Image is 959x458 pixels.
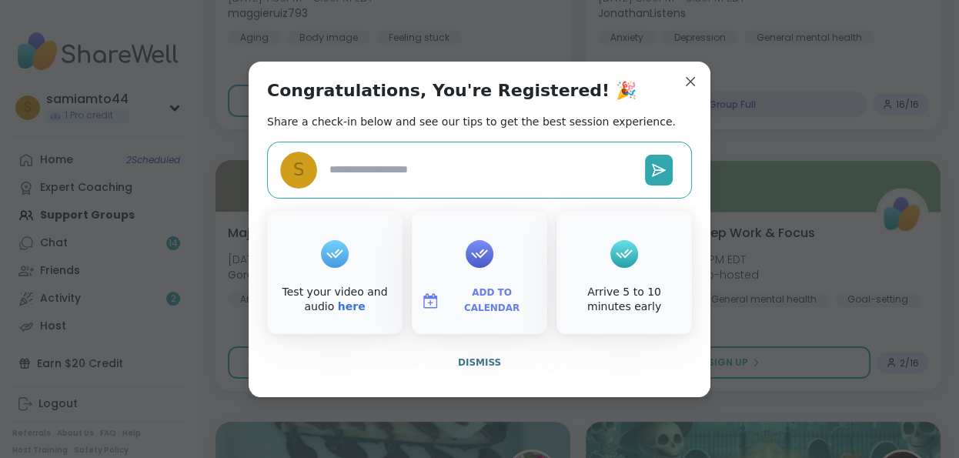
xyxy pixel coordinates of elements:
[415,285,544,317] button: Add to Calendar
[446,286,538,316] span: Add to Calendar
[338,300,366,313] a: here
[421,292,439,310] img: ShareWell Logomark
[560,285,689,315] div: Arrive 5 to 10 minutes early
[267,114,676,129] h2: Share a check-in below and see our tips to get the best session experience.
[267,346,692,379] button: Dismiss
[270,285,399,315] div: Test your video and audio
[458,357,501,368] span: Dismiss
[293,156,305,183] span: s
[267,80,637,102] h1: Congratulations, You're Registered! 🎉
